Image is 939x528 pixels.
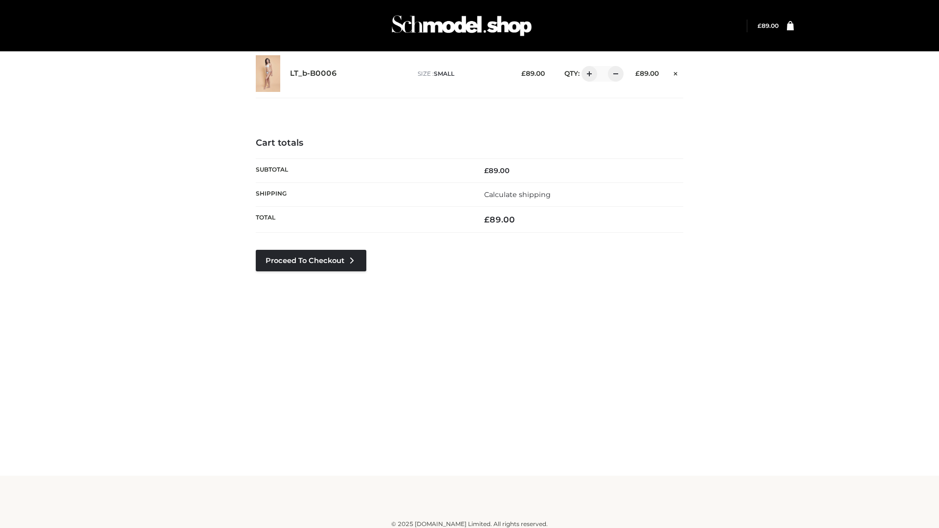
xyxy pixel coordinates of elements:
a: LT_b-B0006 [290,69,337,78]
th: Total [256,207,469,233]
span: £ [484,215,490,224]
a: Remove this item [669,66,683,79]
bdi: 89.00 [758,22,779,29]
p: size : [418,69,506,78]
a: Proceed to Checkout [256,250,366,271]
img: Schmodel Admin 964 [388,6,535,45]
div: QTY: [555,66,620,82]
th: Shipping [256,182,469,206]
bdi: 89.00 [484,166,510,175]
bdi: 89.00 [635,69,659,77]
a: £89.00 [758,22,779,29]
bdi: 89.00 [484,215,515,224]
span: SMALL [434,70,454,77]
bdi: 89.00 [521,69,545,77]
a: Calculate shipping [484,190,551,199]
span: £ [758,22,761,29]
h4: Cart totals [256,138,683,149]
span: £ [484,166,489,175]
span: £ [635,69,640,77]
th: Subtotal [256,158,469,182]
span: £ [521,69,526,77]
